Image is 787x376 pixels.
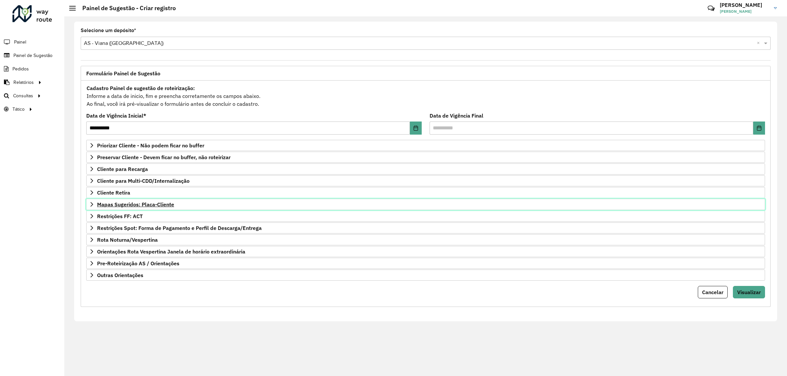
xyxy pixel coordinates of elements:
button: Choose Date [753,122,765,135]
label: Selecione um depósito [81,27,136,34]
a: Pre-Roteirização AS / Orientações [86,258,765,269]
span: Painel de Sugestão [13,52,52,59]
button: Cancelar [698,286,728,298]
span: Pedidos [12,66,29,72]
span: Mapas Sugeridos: Placa-Cliente [97,202,174,207]
a: Cliente Retira [86,187,765,198]
button: Choose Date [410,122,422,135]
span: Restrições FF: ACT [97,214,143,219]
span: Pre-Roteirização AS / Orientações [97,261,179,266]
span: Visualizar [737,289,761,295]
a: Rota Noturna/Vespertina [86,234,765,245]
a: Restrições Spot: Forma de Pagamento e Perfil de Descarga/Entrega [86,222,765,234]
span: Restrições Spot: Forma de Pagamento e Perfil de Descarga/Entrega [97,225,262,231]
h2: Painel de Sugestão - Criar registro [76,5,176,12]
span: Cancelar [702,289,723,295]
span: Orientações Rota Vespertina Janela de horário extraordinária [97,249,245,254]
span: Formulário Painel de Sugestão [86,71,160,76]
span: [PERSON_NAME] [720,9,769,14]
a: Restrições FF: ACT [86,211,765,222]
span: Outras Orientações [97,273,143,278]
span: Clear all [757,39,762,47]
strong: Cadastro Painel de sugestão de roteirização: [87,85,195,91]
span: Cliente Retira [97,190,130,195]
button: Visualizar [733,286,765,298]
a: Cliente para Multi-CDD/Internalização [86,175,765,186]
a: Preservar Cliente - Devem ficar no buffer, não roteirizar [86,152,765,163]
a: Priorizar Cliente - Não podem ficar no buffer [86,140,765,151]
span: Priorizar Cliente - Não podem ficar no buffer [97,143,204,148]
span: Tático [12,106,25,113]
span: Rota Noturna/Vespertina [97,237,158,242]
span: Relatórios [13,79,34,86]
a: Mapas Sugeridos: Placa-Cliente [86,199,765,210]
div: Informe a data de inicio, fim e preencha corretamente os campos abaixo. Ao final, você irá pré-vi... [86,84,765,108]
span: Painel [14,39,26,46]
span: Preservar Cliente - Devem ficar no buffer, não roteirizar [97,155,231,160]
span: Consultas [13,92,33,99]
a: Contato Rápido [704,1,718,15]
h3: [PERSON_NAME] [720,2,769,8]
span: Cliente para Multi-CDD/Internalização [97,178,190,183]
a: Cliente para Recarga [86,163,765,175]
a: Orientações Rota Vespertina Janela de horário extraordinária [86,246,765,257]
span: Cliente para Recarga [97,166,148,172]
label: Data de Vigência Final [430,112,483,120]
label: Data de Vigência Inicial [86,112,146,120]
a: Outras Orientações [86,270,765,281]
